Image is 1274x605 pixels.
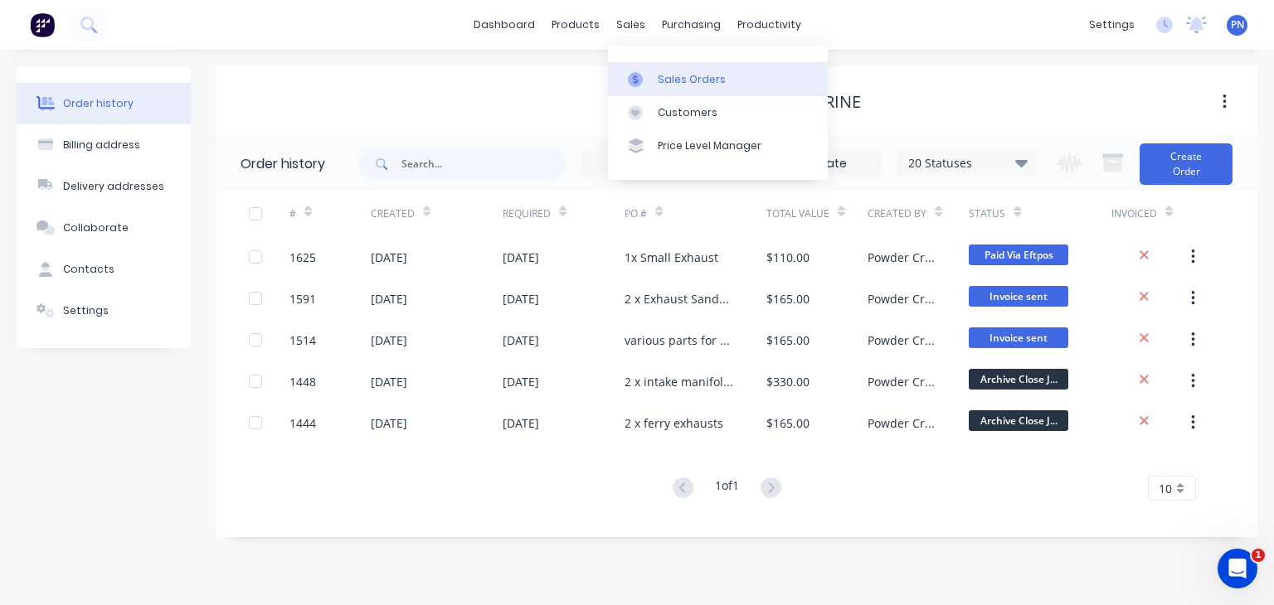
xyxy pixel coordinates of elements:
button: Collaborate [17,207,191,249]
span: 10 [1159,480,1172,497]
a: dashboard [465,12,543,37]
span: Paid Via Eftpos [969,244,1068,265]
div: 1625 [289,249,316,266]
div: 1591 [289,290,316,307]
div: Powder Crew [868,373,936,390]
div: Contacts [63,262,114,277]
input: Search... [401,148,566,181]
div: productivity [729,12,810,37]
div: [DATE] [503,373,539,390]
div: Created [371,191,503,236]
div: [DATE] [503,249,539,266]
iframe: Intercom live chat [1218,549,1257,588]
img: Factory [30,12,55,37]
div: sales [608,12,654,37]
span: Archive Close J... [969,369,1068,390]
div: Order history [241,154,325,174]
div: Required [503,206,551,221]
span: Invoice sent [969,327,1068,348]
span: Archive Close J... [969,410,1068,431]
div: Created [371,206,415,221]
div: [DATE] [371,332,407,349]
div: PO # [625,191,766,236]
button: Delivery addresses [17,166,191,207]
button: Create Order [1140,143,1233,185]
div: Settings [63,303,109,318]
div: products [543,12,608,37]
div: $165.00 [766,414,810,432]
div: Delivery addresses [63,179,164,194]
div: Invoiced [1111,191,1193,236]
div: various parts for blasting [625,332,733,349]
div: purchasing [654,12,729,37]
div: 1 of 1 [715,477,739,501]
div: [DATE] [371,373,407,390]
span: PN [1231,17,1244,32]
div: Total Value [766,206,829,221]
div: Powder Crew [868,414,936,432]
button: Contacts [17,249,191,290]
div: [DATE] [503,414,539,432]
button: Order history [17,83,191,124]
div: Total Value [766,191,868,236]
div: PO # [625,206,647,221]
div: 20 Statuses [898,154,1038,172]
input: Order Date [583,152,722,177]
span: Invoice sent [969,286,1068,307]
div: $330.00 [766,373,810,390]
a: Sales Orders [608,62,828,95]
div: 1x Small Exhaust [625,249,718,266]
div: Created By [868,191,969,236]
button: Billing address [17,124,191,166]
div: settings [1081,12,1143,37]
div: [DATE] [503,332,539,349]
span: 1 [1252,549,1265,562]
div: [DATE] [371,249,407,266]
div: Created By [868,206,926,221]
button: Settings [17,290,191,332]
div: # [289,206,296,221]
div: Sales Orders [658,72,726,87]
div: [DATE] [371,414,407,432]
div: # [289,191,371,236]
div: Billing address [63,138,140,152]
div: Price Level Manager [658,138,761,153]
div: 1514 [289,332,316,349]
div: Customers [658,105,717,120]
div: $165.00 [766,290,810,307]
div: Required [503,191,625,236]
div: Collaborate [63,220,129,235]
div: Powder Crew [868,290,936,307]
div: Invoiced [1111,206,1157,221]
div: Powder Crew [868,249,936,266]
div: [DATE] [371,290,407,307]
div: 2 x ferry exhausts [625,414,723,432]
div: Powder Crew [868,332,936,349]
div: [DATE] [503,290,539,307]
div: 2 x Exhaust Sandbast Only [625,290,733,307]
a: Customers [608,96,828,129]
div: 1444 [289,414,316,432]
div: 1448 [289,373,316,390]
div: Order history [63,96,134,111]
div: $165.00 [766,332,810,349]
div: Status [969,191,1111,236]
div: Status [969,206,1005,221]
a: Price Level Manager [608,129,828,162]
div: $110.00 [766,249,810,266]
div: 2 x intake manifolds + 4 x exhaust parts [625,373,733,390]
